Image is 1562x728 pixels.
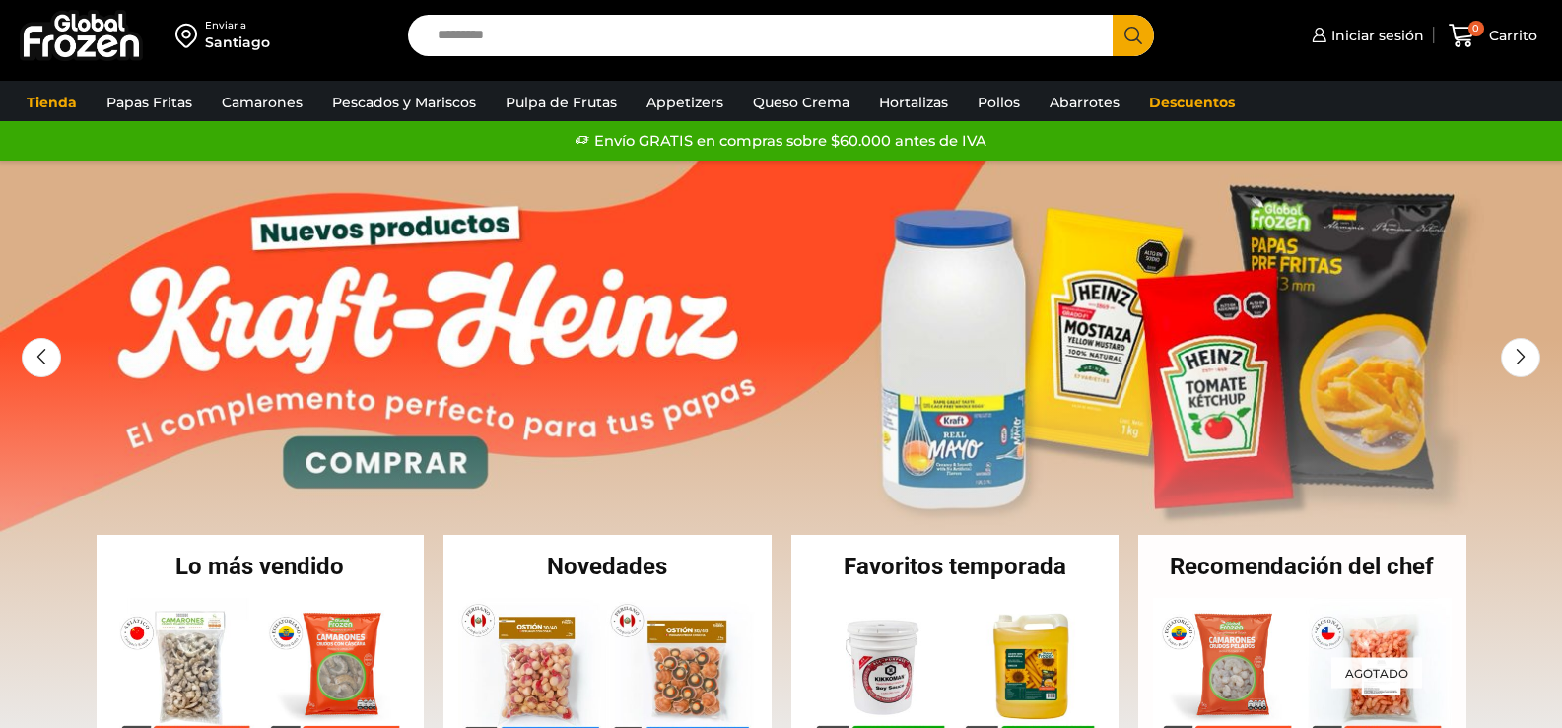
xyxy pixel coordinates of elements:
h2: Lo más vendido [97,555,425,578]
h2: Favoritos temporada [791,555,1120,578]
a: Descuentos [1139,84,1245,121]
a: Papas Fritas [97,84,202,121]
span: Iniciar sesión [1326,26,1424,45]
div: Santiago [205,33,270,52]
a: Abarrotes [1040,84,1129,121]
a: Pulpa de Frutas [496,84,627,121]
button: Search button [1113,15,1154,56]
a: Camarones [212,84,312,121]
a: Tienda [17,84,87,121]
h2: Novedades [443,555,772,578]
div: Previous slide [22,338,61,377]
h2: Recomendación del chef [1138,555,1466,578]
a: 0 Carrito [1444,13,1542,59]
a: Hortalizas [869,84,958,121]
img: address-field-icon.svg [175,19,205,52]
a: Pescados y Mariscos [322,84,486,121]
div: Next slide [1501,338,1540,377]
a: Appetizers [637,84,733,121]
span: 0 [1468,21,1484,36]
p: Agotado [1331,657,1422,688]
a: Iniciar sesión [1307,16,1424,55]
a: Queso Crema [743,84,859,121]
span: Carrito [1484,26,1537,45]
div: Enviar a [205,19,270,33]
a: Pollos [968,84,1030,121]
